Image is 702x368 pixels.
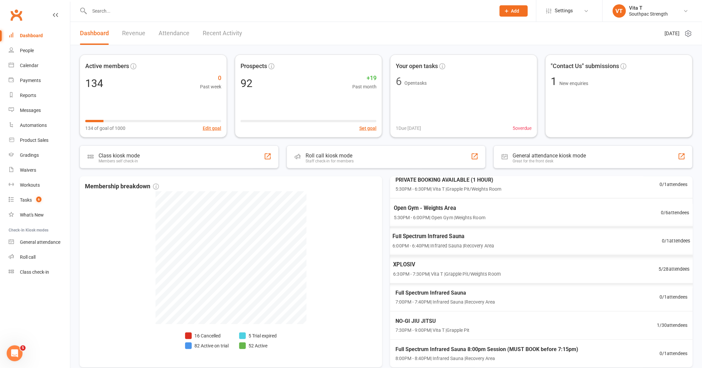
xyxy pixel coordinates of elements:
span: 0 [200,73,221,83]
button: Edit goal [203,125,221,132]
a: Automations [9,118,70,133]
span: Full Spectrum Infrared Sauna [392,232,494,240]
span: 1 Due [DATE] [396,125,421,132]
span: 1 / 30 attendees [657,322,687,329]
span: 7:00PM - 7:40PM | Infrared Sauna | Recovery Area [395,298,495,306]
span: Add [511,8,520,14]
div: Reports [20,93,36,98]
a: Waivers [9,163,70,178]
a: Messages [9,103,70,118]
span: 6 [36,197,41,202]
div: Vita T [629,5,668,11]
span: 6:30PM - 7:30PM | Vita T | Grapple Pit/Weights Room [393,270,501,278]
input: Search... [88,6,491,16]
li: 82 Active on trial [185,342,229,349]
span: Past month [352,83,377,90]
span: 5 overdue [513,125,532,132]
a: Product Sales [9,133,70,148]
iframe: Intercom live chat [7,345,23,361]
div: Class kiosk mode [99,152,140,159]
div: 6 [396,76,402,87]
div: 134 [85,78,103,89]
div: Great for the front desk [513,159,586,163]
div: Roll call [20,254,35,260]
span: [DATE] [665,30,680,38]
button: Add [500,5,528,17]
div: Members self check-in [99,159,140,163]
span: XPLOSIV [393,260,501,269]
div: Dashboard [20,33,43,38]
div: Tasks [20,197,32,203]
span: Active members [85,61,129,71]
a: Dashboard [80,22,109,45]
a: What's New [9,208,70,223]
a: Payments [9,73,70,88]
a: General attendance kiosk mode [9,235,70,250]
div: Messages [20,108,41,113]
span: Past week [200,83,221,90]
div: Southpac Strength [629,11,668,17]
span: 5 / 28 attendees [659,265,689,273]
div: Workouts [20,182,40,188]
a: Tasks 6 [9,193,70,208]
li: 5 Trial expired [239,332,277,339]
a: Calendar [9,58,70,73]
div: General attendance kiosk mode [513,152,586,159]
div: Class check-in [20,269,49,275]
a: Reports [9,88,70,103]
div: People [20,48,34,53]
span: 5:30PM - 6:00PM | Open Gym | Weights Room [394,214,485,221]
a: Dashboard [9,28,70,43]
span: Full Spectrum Infrared Sauna 8:00pm Session (MUST BOOK before 7:15pm) [395,345,578,354]
div: VT [613,4,626,18]
div: 92 [241,78,252,89]
span: PRIVATE BOOKING AVAILABLE (1 HOUR) [395,176,501,184]
span: 0 / 1 attendees [660,181,687,188]
span: 1 [551,75,560,88]
span: Open Gym - Weights Area [394,204,485,212]
span: 5:30PM - 6:30PM | Vita T | Grapple Pit/Weights Room [395,185,501,193]
span: 8:00PM - 8:40PM | Infrared Sauna | Recovery Area [395,355,578,362]
a: Clubworx [8,7,25,23]
div: Automations [20,123,47,128]
li: 52 Active [239,342,277,349]
span: 6:00PM - 6:40PM | Infrared Sauna | Recovery Area [392,242,494,249]
div: Waivers [20,167,36,173]
a: Recent Activity [203,22,242,45]
span: Settings [555,3,573,18]
span: NO-GI JIU JITSU [395,317,469,325]
span: Full Spectrum Infrared Sauna [395,289,495,297]
a: People [9,43,70,58]
span: +19 [352,73,377,83]
div: Calendar [20,63,38,68]
a: Roll call [9,250,70,265]
button: Set goal [359,125,377,132]
span: Membership breakdown [85,182,159,191]
li: 16 Cancelled [185,332,229,339]
span: 7:30PM - 9:00PM | Vita T | Grapple Pit [395,326,469,334]
span: "Contact Us" submissions [551,61,619,71]
span: 0 / 1 attendees [660,350,687,357]
span: Prospects [241,61,267,71]
div: Staff check-in for members [306,159,354,163]
span: 0 / 1 attendees [662,237,690,244]
div: Product Sales [20,138,48,143]
a: Class kiosk mode [9,265,70,280]
div: Gradings [20,152,39,158]
span: Open tasks [404,80,427,86]
a: Attendance [159,22,189,45]
span: 5 [20,345,26,351]
a: Workouts [9,178,70,193]
span: 0 / 6 attendees [661,209,689,216]
a: Revenue [122,22,145,45]
span: 0 / 1 attendees [660,293,687,301]
div: General attendance [20,239,60,245]
span: New enquiries [560,81,589,86]
span: Your open tasks [396,61,438,71]
a: Gradings [9,148,70,163]
div: Roll call kiosk mode [306,152,354,159]
div: What's New [20,212,44,218]
div: Payments [20,78,41,83]
span: 134 of goal of 1000 [85,125,125,132]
